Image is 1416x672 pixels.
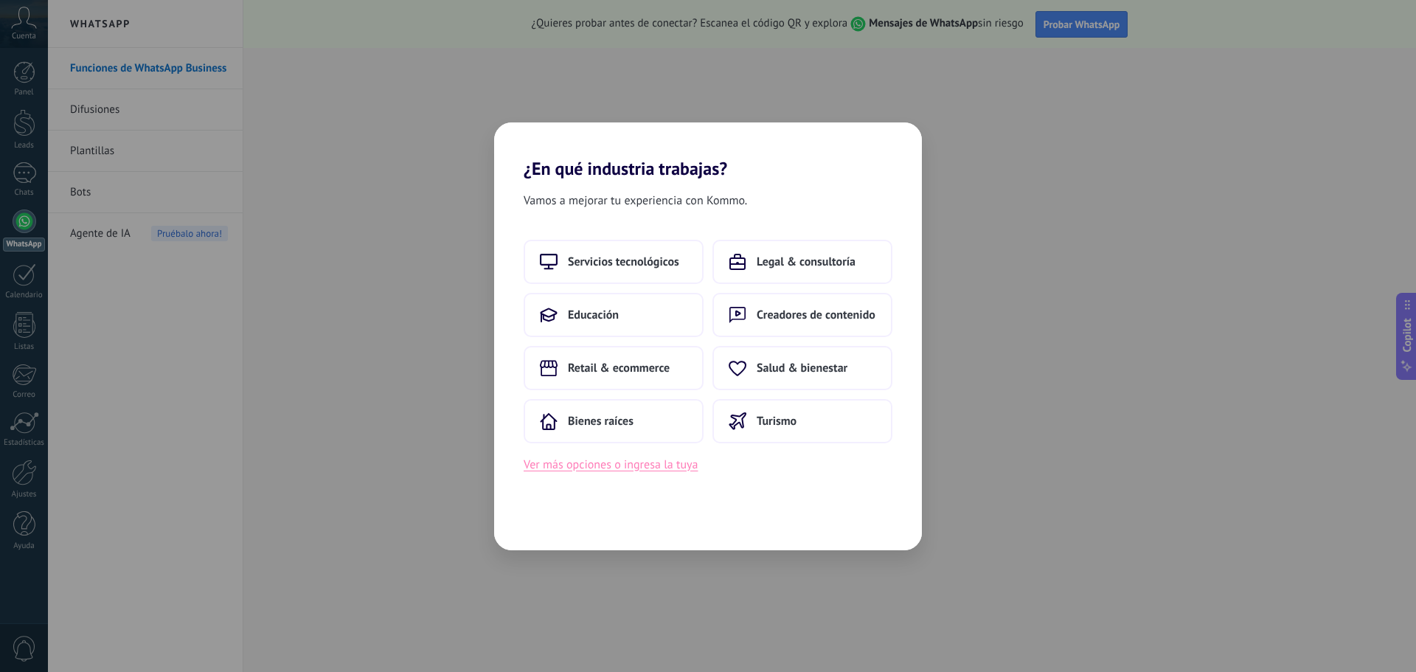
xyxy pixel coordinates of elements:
button: Servicios tecnológicos [524,240,704,284]
button: Legal & consultoría [712,240,892,284]
button: Retail & ecommerce [524,346,704,390]
span: Retail & ecommerce [568,361,670,375]
button: Salud & bienestar [712,346,892,390]
span: Turismo [757,414,796,429]
button: Creadores de contenido [712,293,892,337]
span: Educación [568,308,619,322]
h2: ¿En qué industria trabajas? [494,122,922,179]
button: Bienes raíces [524,399,704,443]
span: Servicios tecnológicos [568,254,679,269]
span: Bienes raíces [568,414,634,429]
button: Ver más opciones o ingresa la tuya [524,455,698,474]
span: Salud & bienestar [757,361,847,375]
span: Legal & consultoría [757,254,855,269]
span: Vamos a mejorar tu experiencia con Kommo. [524,191,747,210]
button: Educación [524,293,704,337]
button: Turismo [712,399,892,443]
span: Creadores de contenido [757,308,875,322]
